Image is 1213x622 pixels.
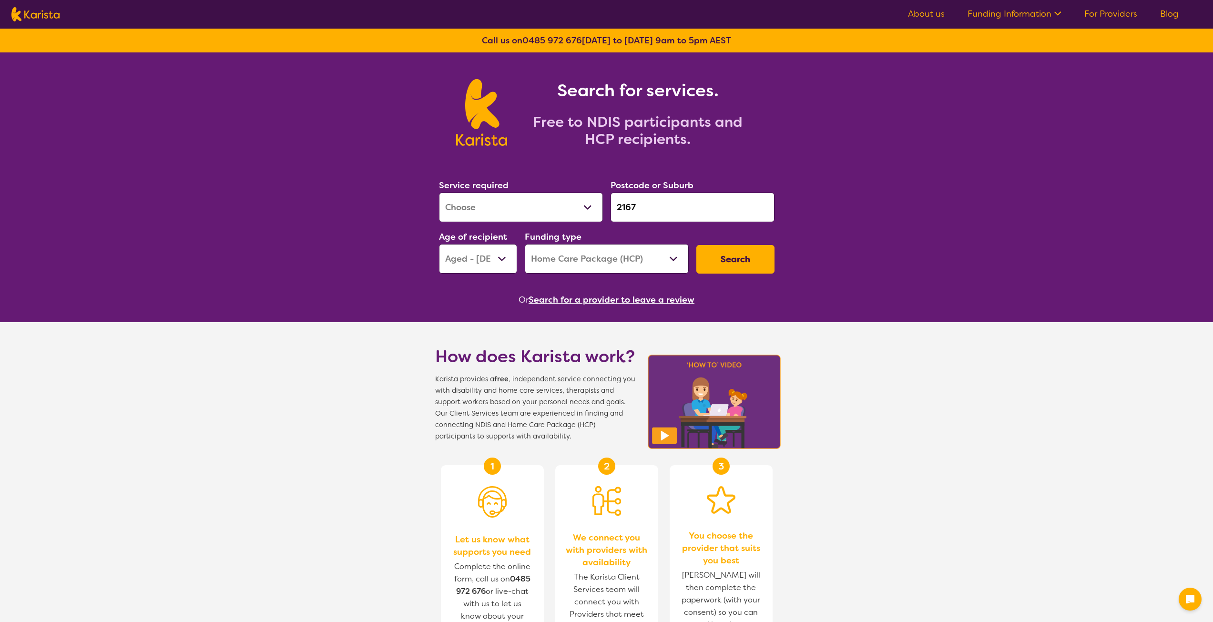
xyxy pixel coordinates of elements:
a: About us [908,8,945,20]
img: Person being matched to services icon [592,486,621,516]
button: Search for a provider to leave a review [529,293,694,307]
span: You choose the provider that suits you best [679,530,763,567]
b: Call us on [DATE] to [DATE] 9am to 5pm AEST [482,35,731,46]
label: Age of recipient [439,231,507,243]
label: Funding type [525,231,581,243]
a: Funding Information [968,8,1061,20]
span: Karista provides a , independent service connecting you with disability and home care services, t... [435,374,635,442]
div: 3 [713,458,730,475]
span: Let us know what supports you need [450,533,534,558]
a: For Providers [1084,8,1137,20]
a: Blog [1160,8,1179,20]
img: Karista video [645,352,784,452]
h2: Free to NDIS participants and HCP recipients. [519,113,757,148]
span: Or [519,293,529,307]
input: Type [611,193,775,222]
img: Karista logo [11,7,60,21]
img: Person with headset icon [478,486,507,518]
b: free [494,375,509,384]
button: Search [696,245,775,274]
label: Service required [439,180,509,191]
label: Postcode or Suburb [611,180,693,191]
span: We connect you with providers with availability [565,531,649,569]
div: 1 [484,458,501,475]
h1: Search for services. [519,79,757,102]
h1: How does Karista work? [435,345,635,368]
img: Karista logo [456,79,507,146]
img: Star icon [707,486,735,514]
a: 0485 972 676 [522,35,582,46]
div: 2 [598,458,615,475]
